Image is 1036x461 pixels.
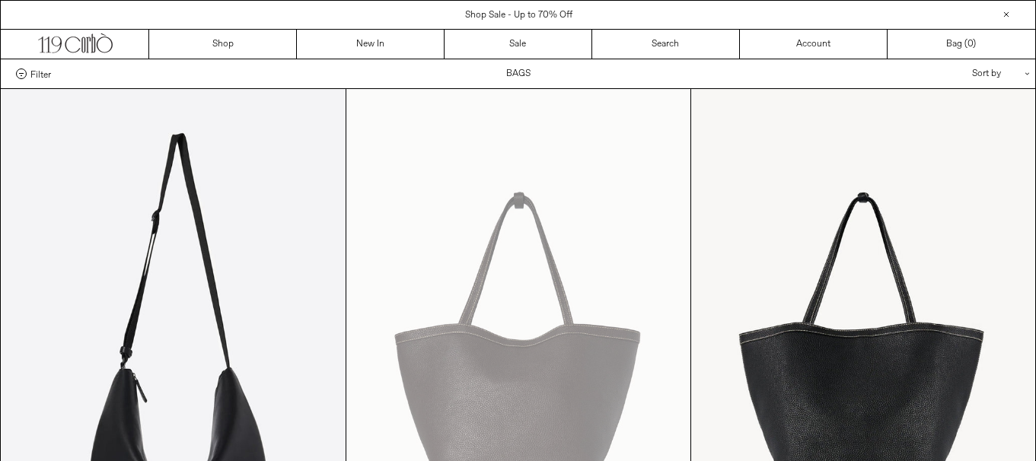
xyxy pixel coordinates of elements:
[967,38,973,50] span: 0
[465,9,572,21] a: Shop Sale - Up to 70% Off
[445,30,592,59] a: Sale
[30,68,51,79] span: Filter
[888,30,1035,59] a: Bag ()
[740,30,888,59] a: Account
[592,30,740,59] a: Search
[297,30,445,59] a: New In
[149,30,297,59] a: Shop
[967,37,976,51] span: )
[883,59,1020,88] div: Sort by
